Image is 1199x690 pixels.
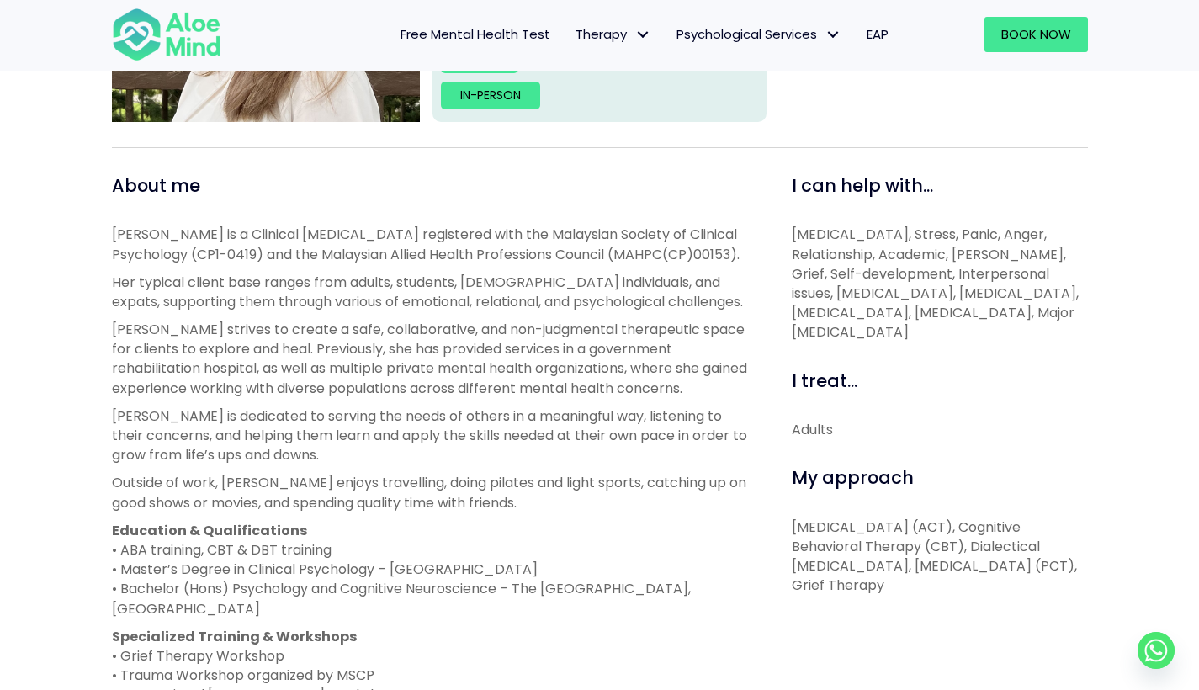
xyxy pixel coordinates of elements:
[792,369,857,393] span: I treat...
[112,273,754,311] p: Her typical client base ranges from adults, students, [DEMOGRAPHIC_DATA] individuals, and expats,...
[984,17,1088,52] a: Book Now
[112,627,357,646] strong: Specialized Training & Workshops
[112,7,221,62] img: Aloe mind Logo
[112,320,754,398] p: [PERSON_NAME] strives to create a safe, collaborative, and non-judgmental therapeutic space for c...
[112,406,754,465] p: [PERSON_NAME] is dedicated to serving the needs of others in a meaningful way, listening to their...
[112,173,200,198] span: About me
[1138,632,1175,669] a: Whatsapp
[792,225,1088,342] p: [MEDICAL_DATA], Stress, Panic, Anger, Relationship, Academic, [PERSON_NAME], Grief, Self-developm...
[792,173,933,198] span: I can help with...
[112,521,754,618] p: • ABA training, CBT & DBT training • Master’s Degree in Clinical Psychology – [GEOGRAPHIC_DATA] •...
[563,17,664,52] a: TherapyTherapy: submenu
[854,17,901,52] a: EAP
[576,25,651,43] span: Therapy
[867,25,889,43] span: EAP
[441,82,540,109] a: In-person
[1001,25,1071,43] span: Book Now
[664,17,854,52] a: Psychological ServicesPsychological Services: submenu
[112,521,307,540] strong: Education & Qualifications
[792,420,1088,439] div: Adults
[112,473,754,512] p: Outside of work, [PERSON_NAME] enjoys travelling, doing pilates and light sports, catching up on ...
[112,225,754,263] p: [PERSON_NAME] is a Clinical [MEDICAL_DATA] registered with the Malaysian Society of Clinical Psyc...
[388,17,563,52] a: Free Mental Health Test
[792,517,1088,596] p: [MEDICAL_DATA] (ACT), Cognitive Behavioral Therapy (CBT), Dialectical [MEDICAL_DATA], [MEDICAL_DA...
[243,17,901,52] nav: Menu
[676,25,841,43] span: Psychological Services
[792,465,914,490] span: My approach
[631,23,655,47] span: Therapy: submenu
[821,23,846,47] span: Psychological Services: submenu
[401,25,550,43] span: Free Mental Health Test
